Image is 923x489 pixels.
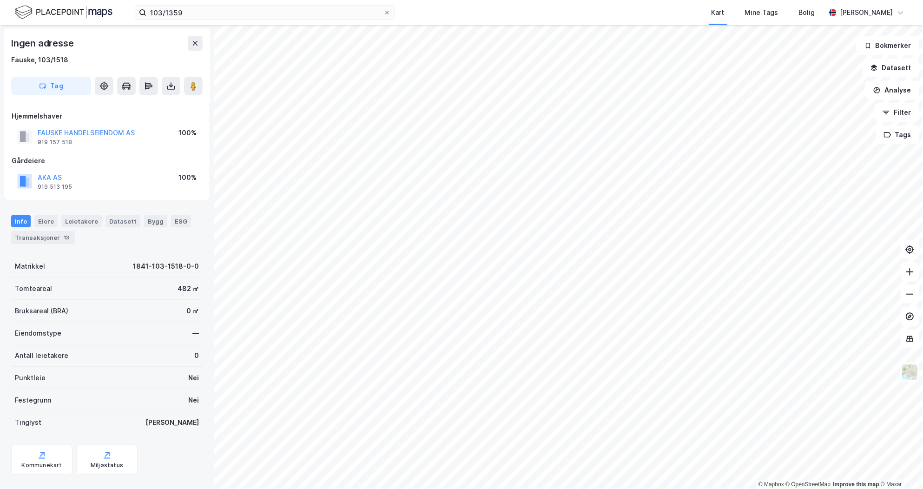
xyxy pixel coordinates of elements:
div: 482 ㎡ [178,283,199,294]
button: Tag [11,77,91,95]
div: Miljøstatus [91,462,123,469]
div: 100% [178,127,197,139]
div: 13 [62,233,71,242]
button: Analyse [865,81,919,99]
div: ESG [171,215,191,227]
button: Bokmerker [857,36,919,55]
div: Nei [188,372,199,383]
div: Kontrollprogram for chat [877,444,923,489]
div: Ingen adresse [11,36,75,51]
input: Søk på adresse, matrikkel, gårdeiere, leietakere eller personer [146,6,383,20]
div: Eiendomstype [15,328,61,339]
div: Tomteareal [15,283,52,294]
div: Transaksjoner [11,231,75,244]
div: Bolig [799,7,815,18]
div: 0 [194,350,199,361]
div: Info [11,215,31,227]
img: Z [901,363,919,381]
div: Nei [188,395,199,406]
div: Festegrunn [15,395,51,406]
a: OpenStreetMap [786,481,831,488]
div: Bruksareal (BRA) [15,305,68,317]
div: 1841-103-1518-0-0 [133,261,199,272]
div: Kommunekart [21,462,62,469]
div: Punktleie [15,372,46,383]
a: Improve this map [833,481,879,488]
div: Hjemmelshaver [12,111,202,122]
a: Mapbox [758,481,784,488]
div: [PERSON_NAME] [840,7,893,18]
div: 919 157 518 [38,139,72,146]
div: — [192,328,199,339]
div: Kart [712,7,725,18]
button: Filter [875,103,919,122]
div: Bygg [144,215,167,227]
div: Antall leietakere [15,350,68,361]
div: Matrikkel [15,261,45,272]
img: logo.f888ab2527a4732fd821a326f86c7f29.svg [15,4,112,20]
div: Leietakere [61,215,102,227]
div: Eiere [34,215,58,227]
div: Gårdeiere [12,155,202,166]
div: [PERSON_NAME] [145,417,199,428]
div: 0 ㎡ [186,305,199,317]
iframe: Chat Widget [877,444,923,489]
div: 100% [178,172,197,183]
div: 919 513 195 [38,183,72,191]
div: Fauske, 103/1518 [11,54,68,66]
div: Tinglyst [15,417,41,428]
button: Datasett [863,59,919,77]
div: Mine Tags [745,7,778,18]
div: Datasett [105,215,140,227]
button: Tags [876,126,919,144]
